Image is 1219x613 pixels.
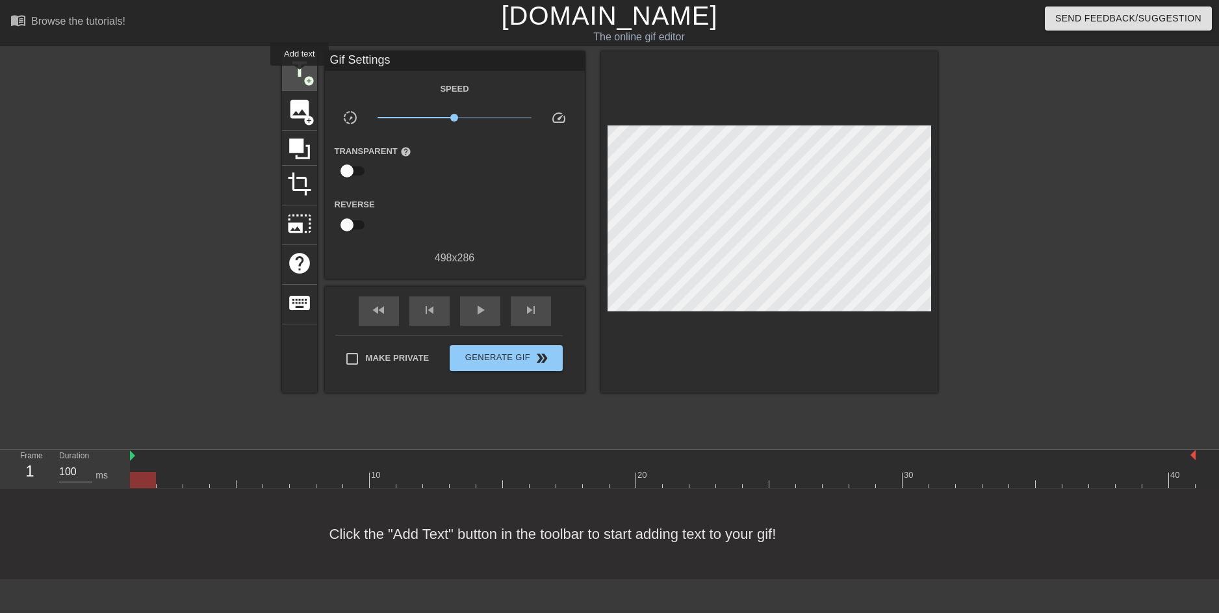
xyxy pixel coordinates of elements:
span: keyboard [287,291,312,315]
span: crop [287,172,312,196]
label: Reverse [335,198,375,211]
span: speed [551,110,567,125]
div: 40 [1170,469,1182,482]
div: Gif Settings [325,51,585,71]
label: Transparent [335,145,411,158]
button: Generate Gif [450,345,562,371]
div: ms [96,469,108,482]
div: Frame [10,450,49,488]
span: Make Private [366,352,430,365]
span: fast_rewind [371,302,387,318]
img: bound-end.png [1190,450,1196,460]
span: menu_book [10,12,26,28]
span: image [287,97,312,122]
div: Browse the tutorials! [31,16,125,27]
a: Browse the tutorials! [10,12,125,33]
div: The online gif editor [413,29,865,45]
span: Send Feedback/Suggestion [1055,10,1201,27]
span: help [287,251,312,276]
span: skip_previous [422,302,437,318]
span: Generate Gif [455,350,557,366]
span: skip_next [523,302,539,318]
div: 1 [20,460,40,483]
span: title [287,57,312,82]
div: 498 x 286 [325,250,585,266]
span: play_arrow [472,302,488,318]
span: slow_motion_video [342,110,358,125]
div: 10 [371,469,383,482]
span: add_circle [303,115,314,126]
span: double_arrow [534,350,550,366]
label: Speed [440,83,468,96]
span: help [400,146,411,157]
span: add_circle [303,75,314,86]
div: 30 [904,469,916,482]
a: [DOMAIN_NAME] [501,1,717,30]
label: Duration [59,452,89,460]
button: Send Feedback/Suggestion [1045,7,1212,31]
span: photo_size_select_large [287,211,312,236]
div: 20 [637,469,649,482]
